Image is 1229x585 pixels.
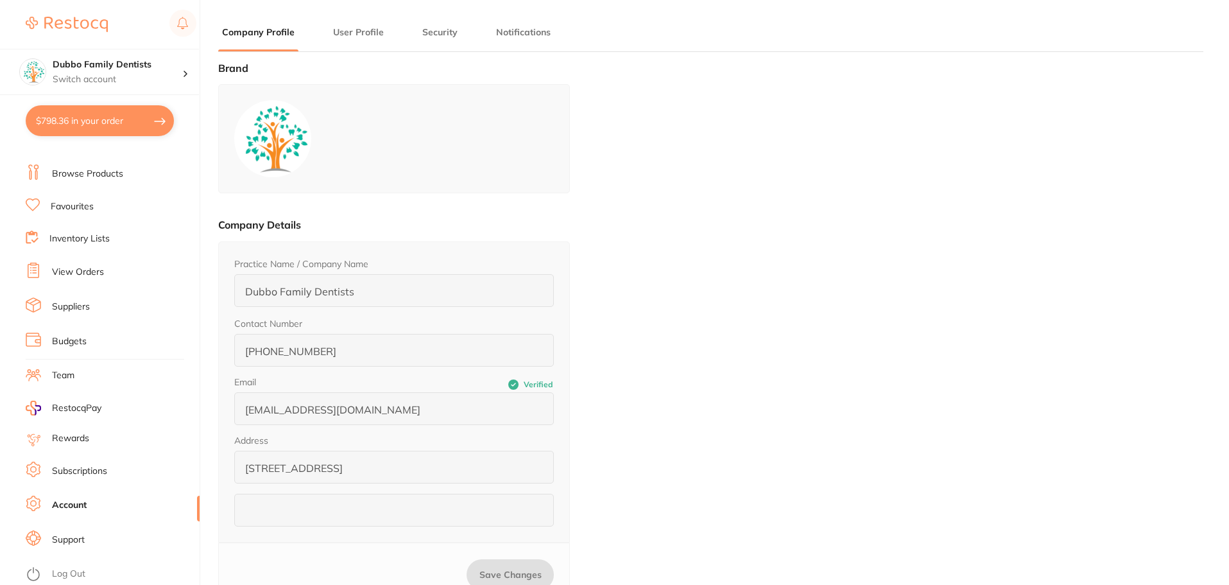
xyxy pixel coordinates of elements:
[234,100,311,177] img: logo
[51,200,94,213] a: Favourites
[52,499,87,512] a: Account
[49,232,110,245] a: Inventory Lists
[524,380,553,389] span: Verified
[234,377,394,387] label: Email
[52,432,89,445] a: Rewards
[52,402,101,415] span: RestocqPay
[52,534,85,546] a: Support
[26,105,174,136] button: $798.36 in your order
[234,435,268,446] legend: Address
[479,569,542,581] span: Save Changes
[218,62,248,74] label: Brand
[26,564,196,585] button: Log Out
[218,218,301,231] label: Company Details
[52,266,104,279] a: View Orders
[52,369,74,382] a: Team
[329,26,388,39] button: User Profile
[26,17,108,32] img: Restocq Logo
[26,401,41,415] img: RestocqPay
[53,58,182,71] h4: Dubbo Family Dentists
[26,10,108,39] a: Restocq Logo
[234,319,302,329] label: Contact Number
[418,26,461,39] button: Security
[20,59,46,85] img: Dubbo Family Dentists
[26,401,101,415] a: RestocqPay
[52,465,107,478] a: Subscriptions
[218,26,298,39] button: Company Profile
[52,168,123,180] a: Browse Products
[234,259,368,269] label: Practice Name / Company Name
[52,335,87,348] a: Budgets
[53,73,182,86] p: Switch account
[52,301,90,313] a: Suppliers
[52,568,85,581] a: Log Out
[492,26,554,39] button: Notifications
